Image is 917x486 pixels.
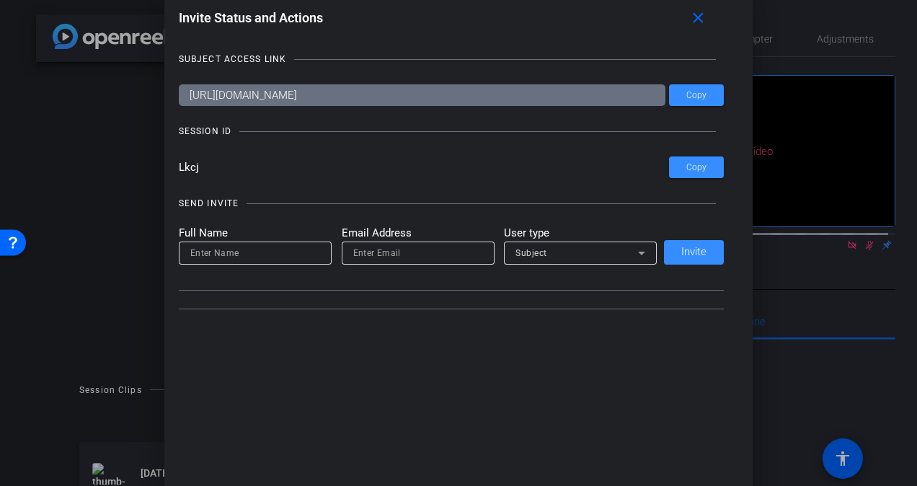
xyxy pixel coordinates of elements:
div: SUBJECT ACCESS LINK [179,52,286,66]
input: Enter Name [190,244,320,262]
button: Copy [669,84,724,106]
div: SEND INVITE [179,196,239,211]
div: SESSION ID [179,124,231,138]
span: Subject [515,248,547,258]
mat-label: Email Address [342,225,495,242]
div: Invite Status and Actions [179,5,725,31]
mat-icon: close [689,9,707,27]
span: Copy [686,90,706,101]
input: Enter Email [353,244,483,262]
openreel-title-line: SUBJECT ACCESS LINK [179,52,725,66]
openreel-title-line: SEND INVITE [179,196,725,211]
openreel-title-line: SESSION ID [179,124,725,138]
mat-label: User type [504,225,657,242]
mat-label: Full Name [179,225,332,242]
button: Copy [669,156,724,178]
span: Copy [686,162,706,173]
